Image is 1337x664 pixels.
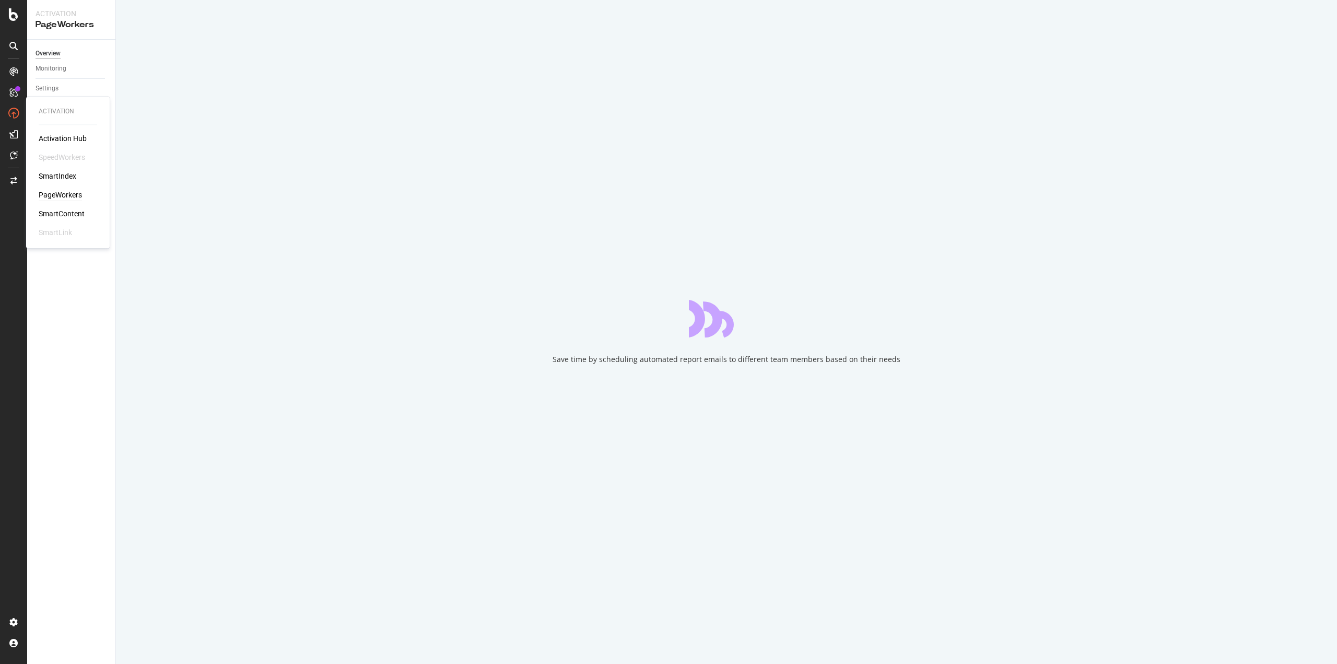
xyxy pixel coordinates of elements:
[39,107,97,116] div: Activation
[39,152,85,162] div: SpeedWorkers
[39,133,87,144] a: Activation Hub
[553,354,900,365] div: Save time by scheduling automated report emails to different team members based on their needs
[689,300,764,337] div: animation
[36,83,58,94] div: Settings
[36,63,108,74] a: Monitoring
[39,208,85,219] a: SmartContent
[39,227,72,238] div: SmartLink
[36,8,107,19] div: Activation
[36,48,61,59] div: Overview
[36,19,107,31] div: PageWorkers
[39,190,82,200] a: PageWorkers
[36,48,108,59] a: Overview
[36,63,66,74] div: Monitoring
[39,171,76,181] a: SmartIndex
[36,83,108,94] a: Settings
